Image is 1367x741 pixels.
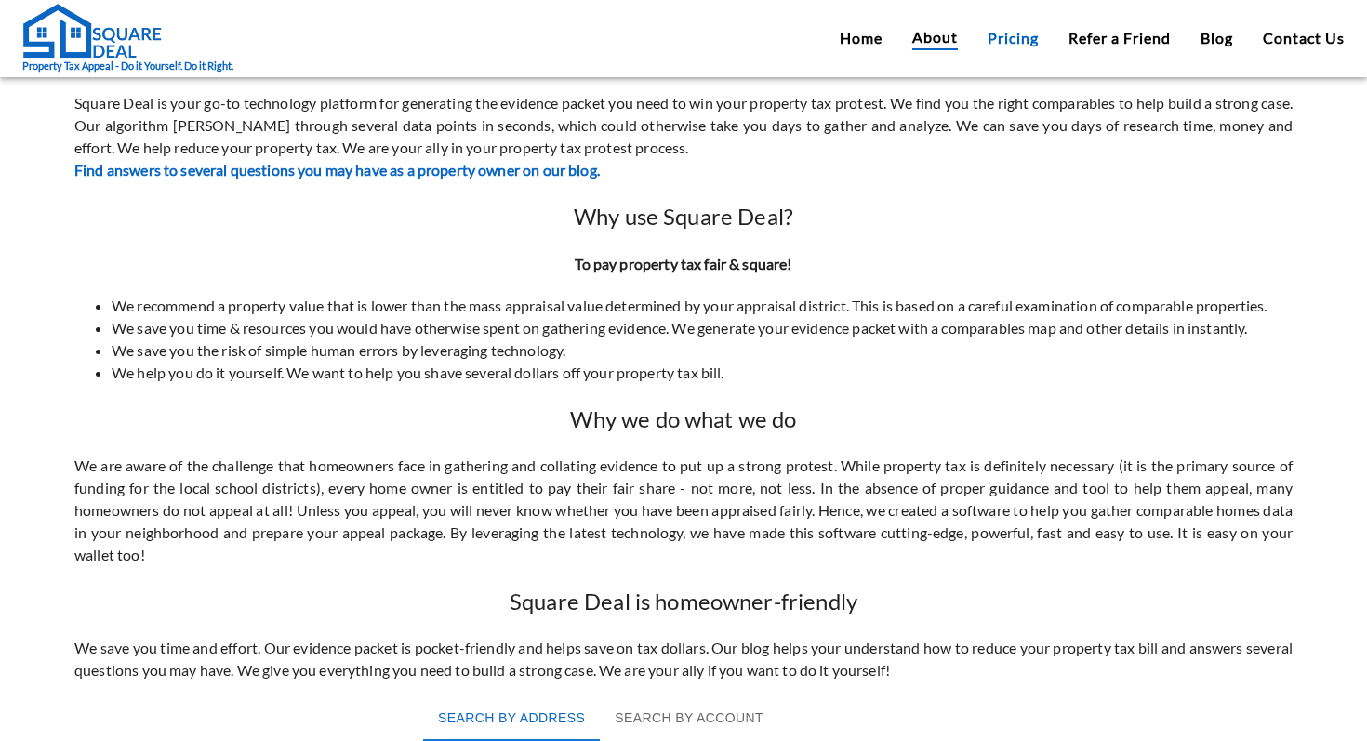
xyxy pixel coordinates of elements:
[840,27,883,49] a: Home
[74,637,1293,681] p: We save you time and effort. Our evidence packet is pocket-friendly and helps save on tax dollars...
[32,112,78,122] img: logo_Zg8I0qSkbAqR2WFHt3p6CTuqpyXMFPubPcD2OT02zFN43Cy9FUNNG3NEPhM_Q1qe_.png
[600,696,778,741] button: Search by Account
[112,339,1293,362] li: We save you the risk of simple human errors by leveraging technology.
[423,696,600,741] button: Search by Address
[22,3,162,59] img: Square Deal
[912,26,958,50] a: About
[74,92,1293,181] p: Square Deal is your go-to technology platform for generating the evidence packet you need to win ...
[128,488,141,499] img: salesiqlogo_leal7QplfZFryJ6FIlVepeu7OftD7mt8q6exU6-34PB8prfIgodN67KcxXM9Y7JQ_.png
[423,696,944,741] div: basic tabs example
[305,9,350,54] div: Minimize live chat window
[112,362,1293,384] li: We help you do it yourself. We want to help you shave several dollars off your property tax bill.
[112,317,1293,339] li: We save you time & resources you would have otherwise spent on gathering evidence. We generate yo...
[22,3,233,74] a: Property Tax Appeal - Do it Yourself. Do it Right.
[112,295,1293,317] li: We recommend a property value that is lower than the mass appraisal value determined by your appr...
[988,27,1039,49] a: Pricing
[74,200,1293,233] h2: Why use Square Deal?
[1201,27,1233,49] a: Blog
[9,508,354,573] textarea: Type your message and click 'Submit'
[39,234,325,422] span: We are offline. Please leave us a message.
[74,585,1293,618] h2: Square Deal is homeowner-friendly
[272,573,338,598] em: Submit
[74,455,1293,566] p: We are aware of the challenge that homeowners face in gathering and collating evidence to put up ...
[74,161,600,179] a: Find answers to several questions you may have as a property owner on our blog.
[97,104,312,128] div: Leave a message
[1068,27,1171,49] a: Refer a Friend
[74,253,1293,275] h4: To pay property tax fair & square!
[1263,27,1345,49] a: Contact Us
[146,487,236,500] em: Driven by SalesIQ
[74,403,1293,436] h2: Why we do what we do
